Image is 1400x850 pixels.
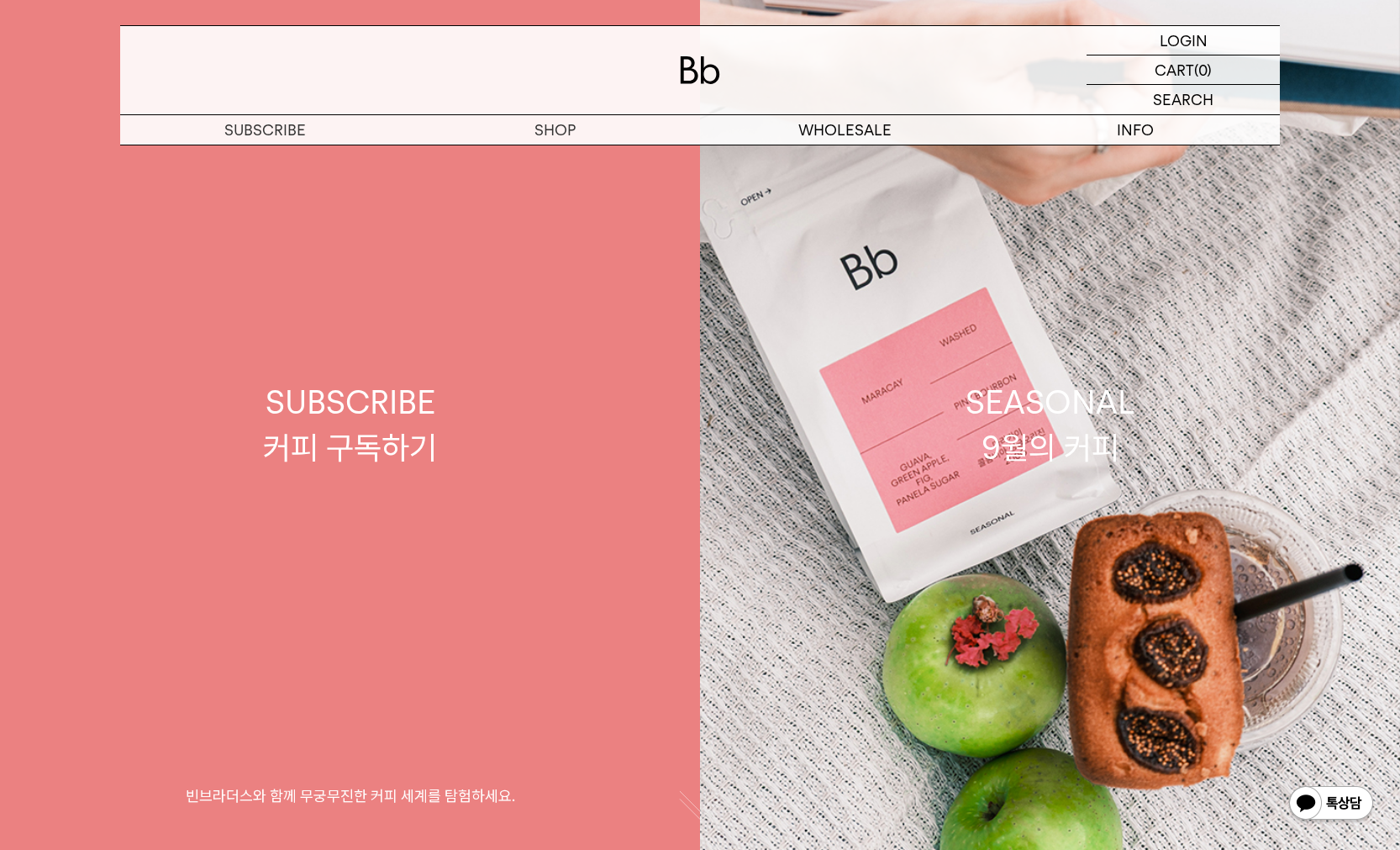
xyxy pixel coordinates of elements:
div: SUBSCRIBE 커피 구독하기 [263,380,437,469]
a: SUBSCRIBE [120,115,410,145]
div: SEASONAL 9월의 커피 [966,380,1135,469]
p: CART [1155,55,1194,84]
p: SEARCH [1153,85,1213,114]
p: (0) [1194,55,1212,84]
p: WHOLESALE [700,115,990,145]
img: 카카오톡 채널 1:1 채팅 버튼 [1287,784,1375,825]
a: SHOP [410,115,700,145]
a: CART (0) [1087,55,1280,85]
p: LOGIN [1160,26,1208,55]
img: 로고 [680,56,720,84]
p: INFO [990,115,1280,145]
a: LOGIN [1087,26,1280,55]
